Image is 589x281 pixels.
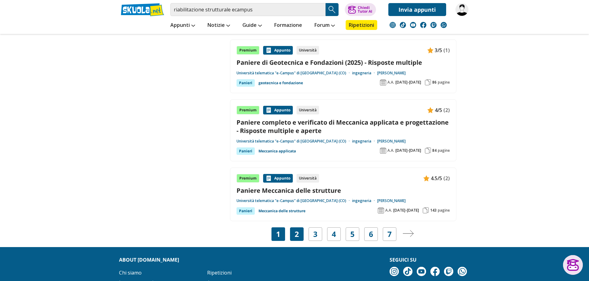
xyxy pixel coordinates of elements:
nav: Navigazione pagine [230,227,456,241]
a: Pagina successiva [403,230,414,238]
img: WhatsApp [441,22,447,28]
span: pagine [438,148,450,153]
a: Ripetizioni [207,269,232,276]
img: Appunti contenuto [266,107,272,113]
img: Pagine [423,207,429,213]
input: Cerca appunti, riassunti o versioni [170,3,326,16]
a: ingegneria [352,198,377,203]
img: facebook [420,22,426,28]
img: Pagine [425,147,431,154]
img: twitch [430,22,437,28]
img: twitch [444,267,453,276]
a: 3 [313,230,318,238]
a: 2 [295,230,299,238]
div: Appunto [263,46,293,55]
button: ChiediTutor AI [345,3,376,16]
span: pagine [438,80,450,85]
img: Appunti contenuto [427,47,433,53]
span: (2) [443,106,450,114]
img: Appunti contenuto [423,175,429,181]
div: Panieri [237,79,255,87]
a: Paniere Meccanica delle strutture [237,186,450,195]
a: ingegneria [352,139,377,144]
a: 6 [369,230,373,238]
div: Panieri [237,147,255,155]
div: Premium [237,46,259,55]
span: A.A. [385,208,392,213]
img: instagram [390,22,396,28]
a: Meccanica delle strutture [258,207,305,215]
span: pagine [438,208,450,213]
a: Invia appunti [388,3,446,16]
a: Ripetizioni [346,20,377,30]
a: geotecnica e fondazione [258,79,303,87]
span: (2) [443,174,450,182]
span: [DATE]-[DATE] [395,148,421,153]
a: [PERSON_NAME] [377,139,406,144]
a: Formazione [273,20,304,31]
a: Università telematica "e-Campus" di [GEOGRAPHIC_DATA] (CO) [237,198,352,203]
strong: About [DOMAIN_NAME] [119,256,179,263]
img: WhatsApp [458,267,467,276]
a: 7 [387,230,392,238]
a: Forum [313,20,336,31]
div: Chiedi Tutor AI [358,6,372,13]
span: (1) [443,46,450,54]
span: 86 [432,80,437,85]
img: Appunti contenuto [427,107,433,113]
div: Appunto [263,174,293,183]
span: A.A. [387,80,394,85]
div: Appunto [263,106,293,114]
a: Chi siamo [119,269,142,276]
span: 84 [432,148,437,153]
img: tiktok [403,267,412,276]
a: [PERSON_NAME] [377,198,406,203]
strong: Seguici su [390,256,416,263]
span: 4/5 [435,106,442,114]
a: Paniere di Geotecnica e Fondazioni (2025) - Risposte multiple [237,58,450,67]
img: Cerca appunti, riassunti o versioni [327,5,337,14]
a: Paniere completo e verificato di Meccanica applicata e progettazione - Risposte multiple e aperte [237,118,450,135]
span: A.A. [387,148,394,153]
img: tiktok [400,22,406,28]
div: Panieri [237,207,255,215]
img: Anno accademico [380,79,386,85]
a: Università telematica "e-Campus" di [GEOGRAPHIC_DATA] (CO) [237,139,352,144]
span: 143 [430,208,437,213]
img: youtube [417,267,426,276]
img: Anno accademico [380,147,386,154]
a: Appunti [169,20,197,31]
span: 3/5 [435,46,442,54]
img: Pagina successiva [403,230,414,237]
span: [DATE]-[DATE] [395,80,421,85]
button: Search Button [326,3,339,16]
div: Università [297,46,319,55]
img: instagram [390,267,399,276]
img: Appunti contenuto [266,47,272,53]
div: Università [297,106,319,114]
span: [DATE]-[DATE] [393,208,419,213]
img: cataldom2025 [455,3,468,16]
div: Premium [237,174,259,183]
a: [PERSON_NAME] [377,71,406,76]
img: Anno accademico [378,207,384,213]
span: 4.5/5 [431,174,442,182]
a: 5 [350,230,355,238]
a: Guide [241,20,263,31]
img: youtube [410,22,416,28]
img: Pagine [425,79,431,85]
span: 1 [276,230,280,238]
div: Università [297,174,319,183]
a: Università telematica "e-Campus" di [GEOGRAPHIC_DATA] (CO) [237,71,352,76]
a: Meccanica applicata [258,147,296,155]
a: ingegneria [352,71,377,76]
img: Appunti contenuto [266,175,272,181]
div: Premium [237,106,259,114]
a: Notizie [206,20,232,31]
a: 4 [332,230,336,238]
img: facebook [430,267,440,276]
